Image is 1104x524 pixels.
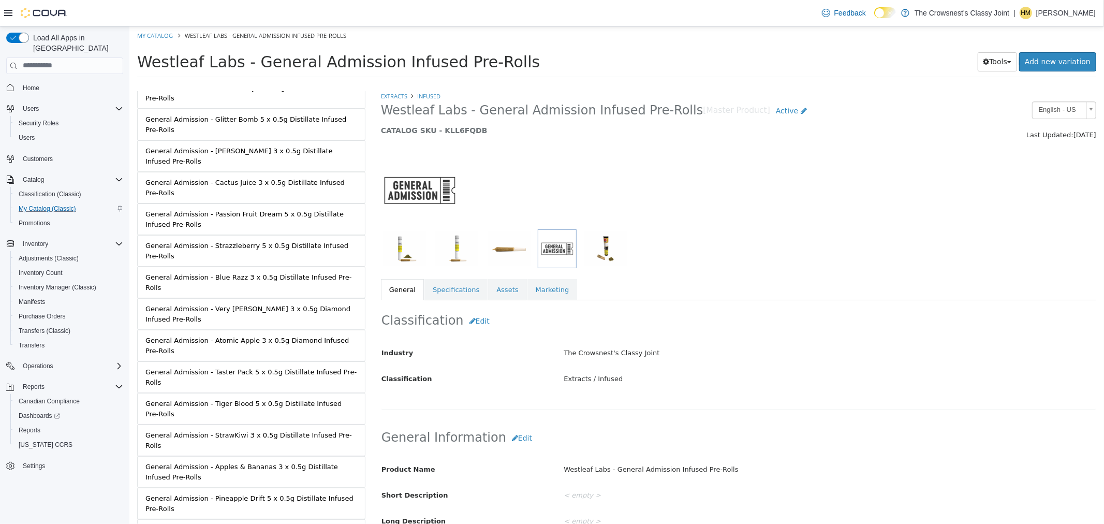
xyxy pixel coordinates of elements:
a: Marketing [398,253,448,274]
button: Catalog [19,173,48,186]
a: Specifications [295,253,358,274]
span: Westleaf Labs - General Admission Infused Pre-Rolls [8,26,410,45]
span: Customers [23,155,53,163]
a: Infused [288,66,312,74]
a: Add new variation [890,26,967,45]
span: Security Roles [14,117,123,129]
span: Washington CCRS [14,439,123,451]
button: Settings [2,458,127,473]
span: Inventory Count [19,269,63,277]
span: Users [23,105,39,113]
img: Cova [21,8,67,18]
div: General Admission - Taster Pack 5 x 0.5g Distillate Infused Pre-Rolls [16,341,228,361]
span: Home [19,81,123,94]
button: Reports [19,381,49,393]
a: Inventory Manager (Classic) [14,281,100,294]
button: Users [10,130,127,145]
span: Adjustments (Classic) [19,254,79,263]
a: Assets [359,253,397,274]
button: My Catalog (Classic) [10,201,127,216]
a: Canadian Compliance [14,395,84,407]
span: Inventory Manager (Classic) [14,281,123,294]
button: Edit [334,285,366,304]
span: Transfers [19,341,45,350]
span: Settings [19,459,123,472]
span: Inventory [19,238,123,250]
span: [US_STATE] CCRS [19,441,72,449]
div: General Admission - [PERSON_NAME] 3 x 0.5g Distillate Infused Pre-Rolls [16,120,228,140]
div: < empty > [426,460,974,478]
span: Customers [19,152,123,165]
button: Users [2,101,127,116]
a: Security Roles [14,117,63,129]
a: Transfers [14,339,49,352]
span: Classification (Classic) [19,190,81,198]
span: Operations [19,360,123,372]
span: Inventory Manager (Classic) [19,283,96,292]
span: Home [23,84,39,92]
p: | [1013,7,1015,19]
h2: Classification [252,285,966,304]
a: My Catalog [8,5,43,13]
div: General Admission - Blue Razz 3 x 0.5g Distillate Infused Pre-Rolls [16,246,228,266]
span: Westleaf Labs - General Admission Infused Pre-Rolls [252,76,574,92]
span: Purchase Orders [19,312,66,321]
span: Classification (Classic) [14,188,123,200]
span: Active [646,80,669,89]
a: Reports [14,424,45,436]
div: General Admission - Atomic Apple 3 x 0.5g Diamond Infused Pre-Rolls [16,309,228,329]
div: General Admission - StrawKiwi 3 x 0.5g Distillate Infused Pre-Rolls [16,404,228,424]
span: Long Description [252,491,316,499]
button: Catalog [2,172,127,187]
span: Catalog [19,173,123,186]
a: Customers [19,153,57,165]
button: Transfers (Classic) [10,324,127,338]
a: Home [19,82,43,94]
span: Operations [23,362,53,370]
span: Reports [23,383,45,391]
a: Purchase Orders [14,310,70,323]
button: Users [19,103,43,115]
span: Promotions [14,217,123,229]
button: Edit [377,402,408,421]
div: General Admission - Passion Fruit Dream 5 x 0.5g Distillate Infused Pre-Rolls [16,183,228,203]
button: Reports [10,423,127,438]
a: General [252,253,295,274]
span: Dashboards [19,412,60,420]
button: Transfers [10,338,127,353]
button: Reports [2,380,127,394]
nav: Complex example [6,76,123,501]
span: Inventory Count [14,267,123,279]
span: [DATE] [944,105,967,112]
div: General Admission - Pineapple Drift 5 x 0.5g Distillate Infused Pre-Rolls [16,467,228,487]
button: Adjustments (Classic) [10,251,127,266]
button: Canadian Compliance [10,394,127,409]
button: Promotions [10,216,127,230]
div: General Admission - Very [PERSON_NAME] 3 x 0.5g Diamond Infused Pre-Rolls [16,278,228,298]
input: Dark Mode [874,7,896,18]
div: Extracts / Infused [426,344,974,362]
a: Adjustments (Classic) [14,252,83,265]
div: Holly McQuarrie [1020,7,1032,19]
span: Last Updated: [897,105,944,112]
span: Users [19,103,123,115]
span: Reports [19,381,123,393]
span: HM [1021,7,1031,19]
a: Dashboards [10,409,127,423]
span: Purchase Orders [14,310,123,323]
button: Classification (Classic) [10,187,127,201]
span: Settings [23,462,45,470]
h2: General Information [252,402,966,421]
button: Customers [2,151,127,166]
h5: CATALOG SKU - KLL6FQDB [252,99,784,109]
span: Load All Apps in [GEOGRAPHIC_DATA] [29,33,123,53]
span: Feedback [834,8,866,18]
span: Manifests [14,296,123,308]
a: Users [14,132,39,144]
a: English - US [903,75,967,93]
span: Inventory [23,240,48,248]
p: [PERSON_NAME] [1036,7,1096,19]
button: Tools [848,26,888,45]
span: Transfers [14,339,123,352]
span: Reports [19,426,40,434]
